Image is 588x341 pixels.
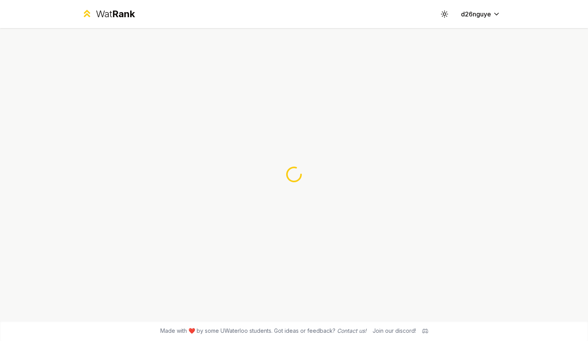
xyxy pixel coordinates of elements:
[337,327,366,334] a: Contact us!
[160,327,366,335] span: Made with ❤️ by some UWaterloo students. Got ideas or feedback?
[461,9,491,19] span: d26nguye
[96,8,135,20] div: Wat
[455,7,507,21] button: d26nguye
[81,8,135,20] a: WatRank
[373,327,416,335] div: Join our discord!
[112,8,135,20] span: Rank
